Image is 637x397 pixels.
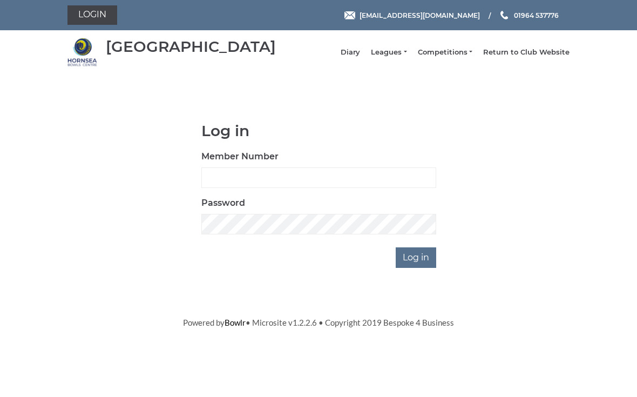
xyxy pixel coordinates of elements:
a: Bowlr [225,318,246,327]
a: Return to Club Website [483,48,570,57]
a: Leagues [371,48,406,57]
a: Diary [341,48,360,57]
a: Login [67,5,117,25]
span: Powered by • Microsite v1.2.2.6 • Copyright 2019 Bespoke 4 Business [183,318,454,327]
label: Member Number [201,150,279,163]
img: Email [344,11,355,19]
a: Competitions [418,48,472,57]
div: [GEOGRAPHIC_DATA] [106,38,276,55]
a: Email [EMAIL_ADDRESS][DOMAIN_NAME] [344,10,480,21]
label: Password [201,197,245,210]
span: [EMAIL_ADDRESS][DOMAIN_NAME] [360,11,480,19]
h1: Log in [201,123,436,139]
span: 01964 537776 [514,11,559,19]
img: Hornsea Bowls Centre [67,37,97,67]
input: Log in [396,247,436,268]
a: Phone us 01964 537776 [499,10,559,21]
img: Phone us [500,11,508,19]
